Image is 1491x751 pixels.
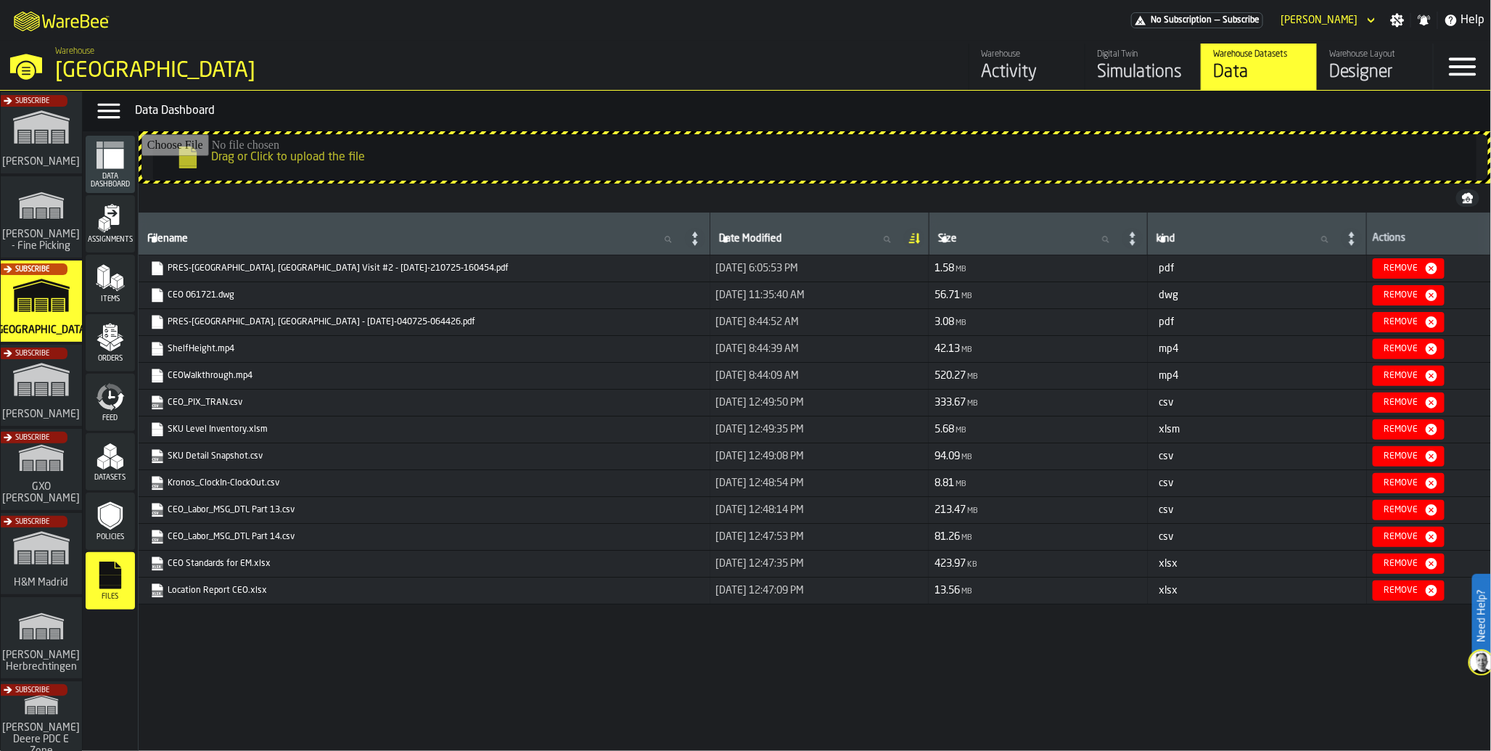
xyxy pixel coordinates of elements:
[938,233,957,245] span: label
[956,480,966,488] span: MB
[1379,317,1424,327] div: Remove
[935,263,954,274] span: 1.58
[1373,393,1445,413] button: button-Remove
[935,344,960,354] span: 42.13
[147,473,702,493] span: Kronos_ClockIn-ClockOut.csv
[1379,371,1424,381] div: Remove
[961,346,972,354] span: MB
[1438,12,1491,29] label: button-toggle-Help
[961,292,972,300] span: MB
[1379,398,1424,408] div: Remove
[1434,44,1491,90] label: button-toggle-Menu
[150,261,696,276] a: link-to-https://drive.app.warebee.com/b5402f52-ce28-4f27-b3d4-5c6d76174849/file_storage/PRES-Gall...
[1329,61,1421,84] div: Designer
[1379,478,1424,488] div: Remove
[1373,446,1445,467] button: button-Remove
[1373,419,1445,440] button: button-Remove
[935,230,1122,249] input: label
[1215,15,1220,25] span: —
[1,597,82,681] a: link-to-/wh/i/f0a6b354-7883-413a-84ff-a65eb9c31f03/simulations
[1201,44,1317,90] a: link-to-/wh/i/b5402f52-ce28-4f27-b3d4-5c6d76174849/data
[86,552,135,610] li: menu Files
[716,424,805,435] span: [DATE] 12:49:35 PM
[1373,554,1445,574] button: button-Remove
[1151,15,1212,25] span: No Subscription
[716,531,805,543] span: [DATE] 12:47:53 PM
[150,288,696,303] a: link-to-https://drive.app.warebee.com/b5402f52-ce28-4f27-b3d4-5c6d76174849/file_storage/CEO%20061...
[716,230,903,249] input: label
[141,134,1488,181] input: Drag or Click to upload the file
[15,518,49,526] span: Subscribe
[1373,473,1445,493] button: button-Remove
[981,61,1073,84] div: Activity
[150,422,696,437] a: link-to-https://drive.app.warebee.com/b5402f52-ce28-4f27-b3d4-5c6d76174849/file_storage/SKU%20Lev...
[86,414,135,422] span: Feed
[935,451,960,461] span: 94.09
[147,339,702,359] span: ShelfHeight.mp4
[55,58,447,84] div: [GEOGRAPHIC_DATA]
[967,373,978,381] span: MB
[1159,424,1180,435] span: xlsm
[86,593,135,601] span: Files
[135,102,1485,120] div: Data Dashboard
[1317,44,1433,90] a: link-to-/wh/i/b5402f52-ce28-4f27-b3d4-5c6d76174849/designer
[716,397,805,409] span: [DATE] 12:49:50 PM
[1379,505,1424,515] div: Remove
[935,505,966,515] span: 213.47
[1159,344,1179,354] span: mp4
[89,97,129,126] label: button-toggle-Data Menu
[961,588,972,596] span: MB
[1379,424,1424,435] div: Remove
[150,315,696,329] a: link-to-https://drive.app.warebee.com/b5402f52-ce28-4f27-b3d4-5c6d76174849/file_storage/PRES-Gall...
[147,366,702,386] span: CEOWalkthrough.mp4
[86,136,135,194] li: menu Data Dashboard
[935,559,966,569] span: 423.97
[1379,263,1424,274] div: Remove
[1,345,82,429] a: link-to-/wh/i/1653e8cc-126b-480f-9c47-e01e76aa4a88/simulations
[1379,344,1424,354] div: Remove
[1373,339,1445,359] button: button-Remove
[956,319,966,327] span: MB
[55,46,94,57] span: Warehouse
[86,433,135,491] li: menu Datasets
[1,513,82,597] a: link-to-/wh/i/0438fb8c-4a97-4a5b-bcc6-2889b6922db0/simulations
[150,449,696,464] a: link-to-https://drive.app.warebee.com/b5402f52-ce28-4f27-b3d4-5c6d76174849/file_storage/SKU%20Det...
[1379,451,1424,461] div: Remove
[15,434,49,442] span: Subscribe
[147,258,702,279] span: PRES-Gallatin, TN Visit #2 - July 15th-210725-160454.pdf
[1159,317,1175,327] span: pdf
[935,398,966,408] span: 333.67
[1373,285,1445,305] button: button-Remove
[150,583,696,598] a: link-to-https://drive.app.warebee.com/b5402f52-ce28-4f27-b3d4-5c6d76174849/file_storage/Location%...
[1379,290,1424,300] div: Remove
[719,233,782,245] span: label
[1281,15,1358,26] div: DropdownMenuValue-Ana Milicic
[150,557,696,571] a: link-to-https://drive.app.warebee.com/b5402f52-ce28-4f27-b3d4-5c6d76174849/file_storage/CEO%20Sta...
[147,285,702,305] span: CEO 061721.dwg
[15,97,49,105] span: Subscribe
[1411,13,1437,28] label: button-toggle-Notifications
[1,92,82,176] a: link-to-/wh/i/72fe6713-8242-4c3c-8adf-5d67388ea6d5/simulations
[967,507,978,515] span: MB
[150,342,696,356] a: link-to-https://drive.app.warebee.com/b5402f52-ce28-4f27-b3d4-5c6d76174849/file_storage/ShelfHeig...
[1085,44,1201,90] a: link-to-/wh/i/b5402f52-ce28-4f27-b3d4-5c6d76174849/simulations
[1131,12,1263,28] a: link-to-/wh/i/b5402f52-ce28-4f27-b3d4-5c6d76174849/pricing/
[1213,61,1305,84] div: Data
[1159,505,1174,515] span: csv
[961,534,972,542] span: MB
[86,314,135,372] li: menu Orders
[150,530,696,544] a: link-to-https://drive.app.warebee.com/b5402f52-ce28-4f27-b3d4-5c6d76174849/file_storage/CEO_Labor...
[147,446,702,467] span: SKU Detail Snapshot.csv
[86,533,135,541] span: Policies
[147,312,702,332] span: PRES-Gallatin, TN - June 26th, 2025-040725-064426.pdf
[716,585,805,596] span: [DATE] 12:47:09 PM
[961,454,972,461] span: MB
[956,266,966,274] span: MB
[1159,290,1179,300] span: dwg
[147,580,702,601] span: Location Report CEO.xlsx
[716,504,805,516] span: [DATE] 12:48:14 PM
[1373,232,1484,247] div: Actions
[1154,230,1340,249] input: label
[716,316,800,328] span: [DATE] 8:44:52 AM
[1097,61,1189,84] div: Simulations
